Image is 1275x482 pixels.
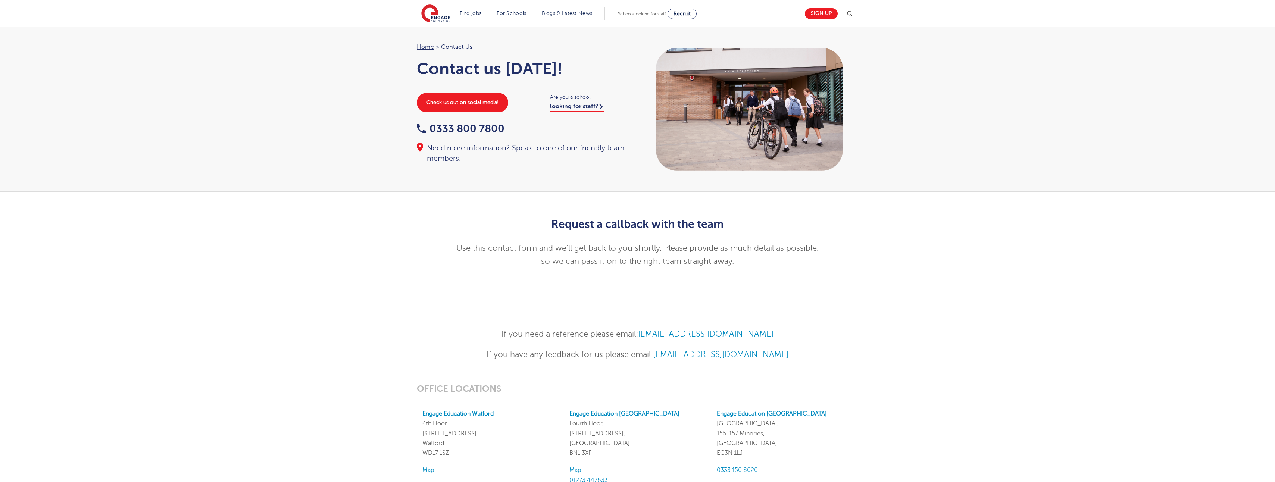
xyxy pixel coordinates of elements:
a: Engage Education [GEOGRAPHIC_DATA] [717,410,827,417]
a: [EMAIL_ADDRESS][DOMAIN_NAME] [638,329,774,338]
p: 4th Floor [STREET_ADDRESS] Watford WD17 1SZ [422,409,558,458]
h1: Contact us [DATE]! [417,59,630,78]
p: Fourth Floor, [STREET_ADDRESS], [GEOGRAPHIC_DATA] BN1 3XF [569,409,705,458]
a: Recruit [668,9,697,19]
h2: Request a callback with the team [454,218,821,231]
a: Engage Education Watford [422,410,494,417]
a: Map [569,467,581,473]
p: If you have any feedback for us please email: [454,348,821,361]
a: [EMAIL_ADDRESS][DOMAIN_NAME] [653,350,788,359]
span: Contact Us [441,42,472,52]
span: Are you a school [550,93,630,101]
span: Use this contact form and we’ll get back to you shortly. Please provide as much detail as possibl... [456,244,819,266]
a: Find jobs [460,10,482,16]
a: 0333 150 8020 [717,467,758,473]
img: Engage Education [421,4,450,23]
a: Check us out on social media! [417,93,508,112]
a: looking for staff? [550,103,604,112]
a: Map [422,467,434,473]
p: If you need a reference please email: [454,328,821,341]
a: Blogs & Latest News [542,10,593,16]
a: For Schools [497,10,526,16]
span: Schools looking for staff [618,11,666,16]
p: [GEOGRAPHIC_DATA], 155-157 Minories, [GEOGRAPHIC_DATA] EC3N 1LJ [717,409,853,458]
nav: breadcrumb [417,42,630,52]
span: > [436,44,439,50]
a: 0333 800 7800 [417,123,504,134]
span: Recruit [674,11,691,16]
a: Engage Education [GEOGRAPHIC_DATA] [569,410,679,417]
div: Need more information? Speak to one of our friendly team members. [417,143,630,164]
a: Sign up [805,8,838,19]
h3: OFFICE LOCATIONS [417,384,858,394]
a: Home [417,44,434,50]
